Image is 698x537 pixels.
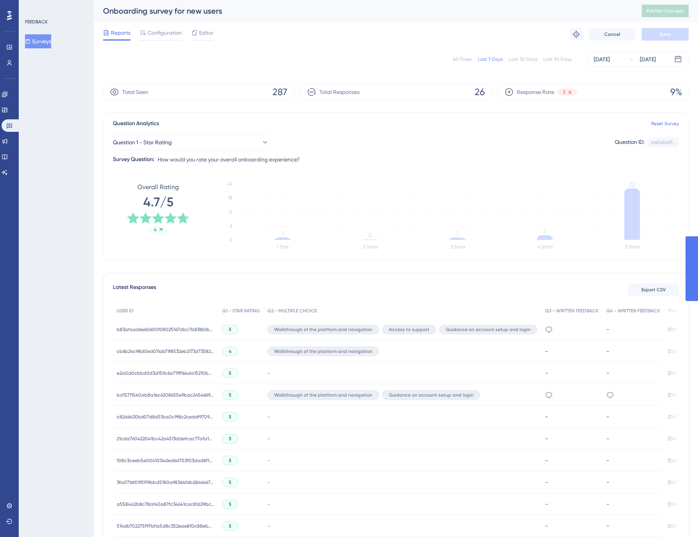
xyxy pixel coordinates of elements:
[668,501,693,507] span: [DATE] 13:40
[668,392,694,398] span: [DATE] 20:38
[389,392,474,398] span: Guidance on account setup and login
[282,230,284,237] tspan: 1
[670,86,682,98] span: 9%
[450,244,465,250] text: 3 Stars
[229,436,231,442] span: 5
[272,86,287,98] span: 287
[229,392,231,398] span: 5
[117,501,214,507] span: a5584a2b8c78af40a87fc34641cac81d29bc807aebb4d9e88b30224e0bb03134
[113,155,155,164] div: Survey Question:
[229,479,231,486] span: 5
[228,195,232,200] tspan: 18
[589,28,636,41] button: Cancel
[267,457,270,464] span: -
[113,119,159,128] span: Question Analytics
[117,457,214,464] span: 108c3ceeb5e0041034ded6d703f03dad8f10fd6357f0f824389e4468ff19b4bf
[113,138,172,147] span: Question 1 - Star Rating
[545,413,598,420] div: -
[117,479,214,486] span: 3fa0716f01f5919bbd5180a98364fdb2846467b37f00a494f1a67049820e22e4
[594,55,610,64] div: [DATE]
[478,56,503,62] div: Last 7 Days
[229,237,232,243] tspan: 0
[229,501,231,507] span: 5
[545,500,598,508] div: -
[230,223,232,229] tspan: 6
[545,347,598,355] div: -
[606,479,660,486] div: -
[668,457,692,464] span: [DATE] 17:39
[629,181,635,188] tspan: 22
[228,209,232,214] tspan: 12
[668,370,692,376] span: [DATE] 0:30
[606,522,660,530] div: -
[117,326,214,333] span: b83afaad6e60600f08025167dbc7b838b16d1023ad4d2a04dd1a7726a2c1b368
[117,523,214,529] span: 514db702275f911d1a5d8c352eae810c88eb019d7a4c4d94639a5403d92e69e7
[668,479,693,486] span: [DATE] 17:02
[229,370,231,376] span: 5
[642,28,689,41] button: Save
[453,56,472,62] div: All Times
[25,34,51,48] button: Surveys
[545,457,598,464] div: -
[651,139,675,145] div: ca04fcd7...
[606,413,660,420] div: -
[222,308,260,314] span: Q1 - STAR RATING
[113,135,269,150] button: Question 1 - Star Rating
[545,308,598,314] span: Q3 - WRITTEN FEEDBACK
[199,28,214,37] span: Editor
[117,414,214,420] span: c82d6430b607d8d51ba0c9f8c2ceddf9709b07908d6c7561798886e13f2ddcf3
[117,436,214,442] span: 21cda760422041bc42a4513ddefcac77afa15c79acabaa21e979c6d4be3ecca4
[229,326,231,333] span: 5
[640,55,656,64] div: [DATE]
[606,369,660,377] div: -
[274,326,372,333] span: Walkthrough of the platform and navigation
[517,87,554,97] span: Response Rate
[229,348,231,354] span: 4
[368,232,372,239] tspan: 0
[509,56,537,62] div: Last 30 Days
[543,56,572,62] div: Last 90 Days
[25,19,48,25] div: FEEDBACK
[543,227,546,235] tspan: 2
[660,31,671,37] span: Save
[229,523,231,529] span: 5
[148,28,182,37] span: Configuration
[154,227,157,233] span: 4
[606,457,660,464] div: -
[668,326,691,333] span: [DATE] 5:01
[545,479,598,486] div: -
[267,501,270,507] span: -
[229,414,231,420] span: 5
[665,506,689,530] iframe: UserGuiding AI Assistant Launcher
[475,86,485,98] span: 26
[267,414,270,420] span: -
[267,479,270,486] span: -
[606,347,660,355] div: -
[117,348,214,354] span: cb6b24c98d0ed011ab71f8532eb2173d73582d0a17059ba4d3c536e03d1bfb38
[103,5,622,16] div: Onboarding survey for new users
[113,283,156,297] span: Latest Responses
[122,87,148,97] span: Total Seen
[563,89,565,95] span: 2
[117,308,134,314] span: USER ID
[545,369,598,377] div: -
[227,181,232,186] tspan: 24
[117,370,214,376] span: e2a0d0cbbd0d3d159c6a711ff164da15210bd9326298339909b924d369ad88b3
[668,523,692,529] span: [DATE] 13:01
[628,284,679,296] button: Export CSV
[229,457,231,464] span: 5
[111,28,130,37] span: Reports
[615,137,645,147] div: Question ID:
[545,435,598,442] div: -
[646,8,684,14] span: Publish Changes
[668,308,678,314] span: TIME
[158,155,300,164] span: How would you rate your overall onboarding experience?
[446,326,531,333] span: Guidance on account setup and login
[143,193,173,211] span: 4.7/5
[267,308,317,314] span: Q2 - MULTIPLE CHOICE
[668,414,695,420] span: [DATE] 20:08
[277,244,289,250] text: 1 Star
[389,326,429,333] span: Access to support
[668,348,691,354] span: [DATE] 2:54
[267,370,270,376] span: -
